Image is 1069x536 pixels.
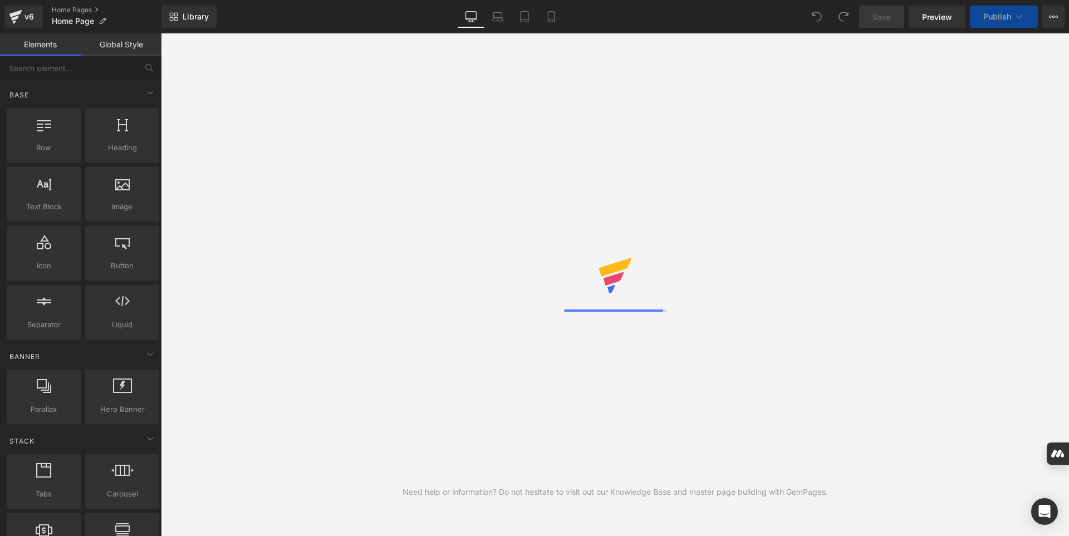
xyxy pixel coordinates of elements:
button: Publish [970,6,1038,28]
span: Parallax [10,404,77,415]
div: Open Intercom Messenger [1031,498,1058,525]
span: Heading [89,142,156,154]
span: Save [872,11,891,23]
span: Row [10,142,77,154]
span: Tabs [10,488,77,500]
span: Carousel [89,488,156,500]
span: Stack [8,436,36,446]
a: New Library [161,6,217,28]
button: Redo [832,6,855,28]
span: Library [183,12,209,22]
a: Laptop [484,6,511,28]
span: Hero Banner [89,404,156,415]
span: Button [89,260,156,272]
span: Home Page [52,17,94,26]
a: Home Pages [52,6,161,14]
span: Image [89,201,156,213]
a: Preview [909,6,965,28]
span: Banner [8,351,41,362]
span: Preview [922,11,952,23]
div: Need help or information? Do not hesitate to visit out our Knowledge Base and master page buildin... [403,486,828,498]
a: Global Style [81,33,161,56]
button: More [1042,6,1065,28]
span: Publish [983,12,1011,21]
span: Separator [10,319,77,331]
span: Text Block [10,201,77,213]
a: Desktop [458,6,484,28]
span: Icon [10,260,77,272]
div: v6 [22,9,36,24]
a: Tablet [511,6,538,28]
span: Liquid [89,319,156,331]
a: v6 [4,6,43,28]
a: Mobile [538,6,565,28]
button: Undo [806,6,828,28]
span: Base [8,90,30,100]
